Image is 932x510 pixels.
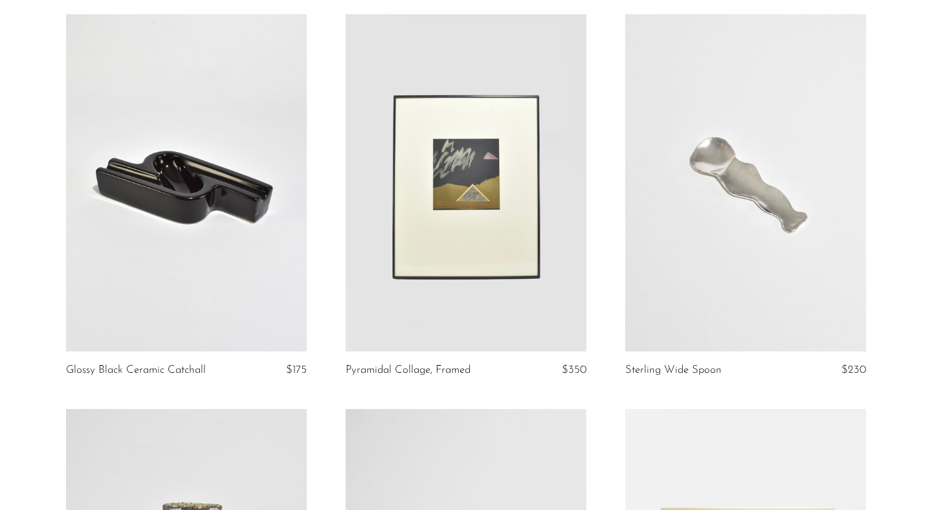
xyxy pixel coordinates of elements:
[66,364,206,376] a: Glossy Black Ceramic Catchall
[625,364,722,376] a: Sterling Wide Spoon
[562,364,586,375] span: $350
[286,364,307,375] span: $175
[841,364,866,375] span: $230
[346,364,471,376] a: Pyramidal Collage, Framed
